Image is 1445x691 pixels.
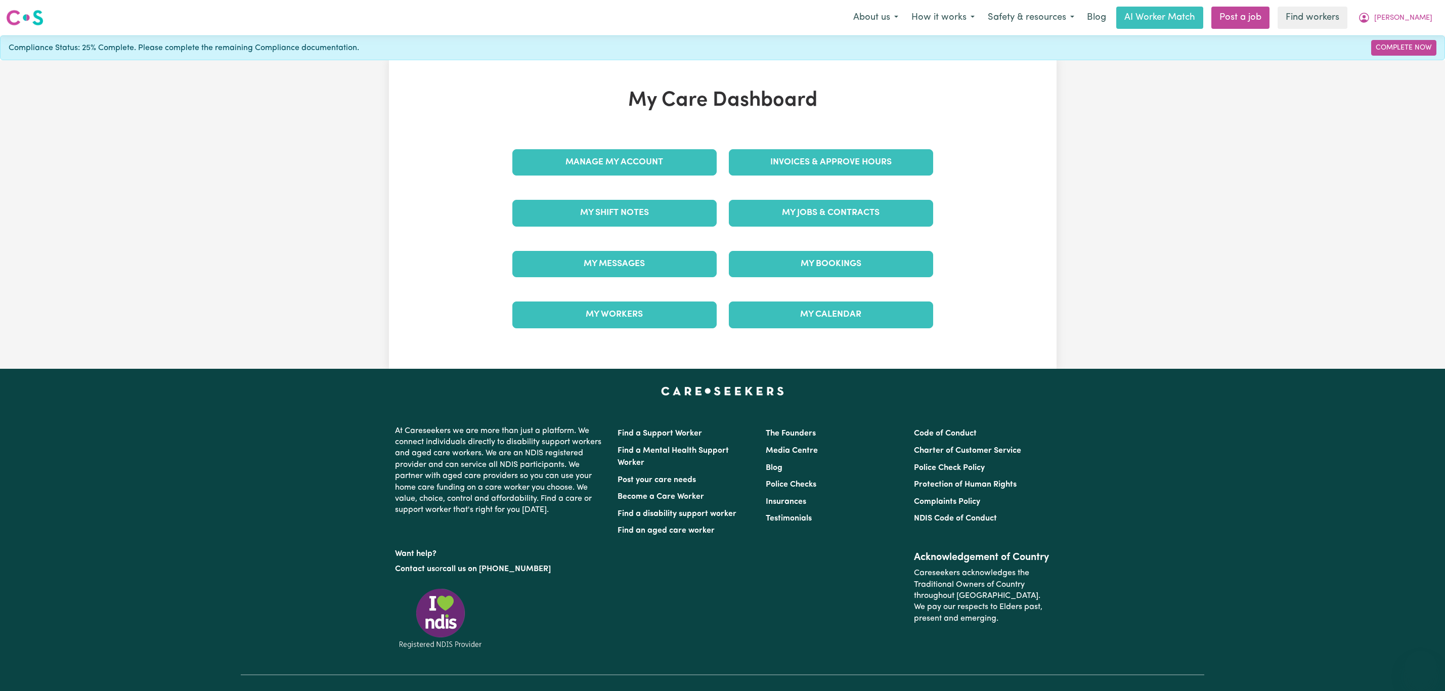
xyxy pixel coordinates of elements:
a: My Jobs & Contracts [729,200,933,226]
a: Complaints Policy [914,498,980,506]
span: [PERSON_NAME] [1374,13,1432,24]
a: Post a job [1211,7,1269,29]
p: or [395,559,605,579]
img: Registered NDIS provider [395,587,486,650]
button: My Account [1351,7,1439,28]
a: Careseekers logo [6,6,43,29]
a: Find a Mental Health Support Worker [618,447,729,467]
button: How it works [905,7,981,28]
a: Careseekers home page [661,387,784,395]
a: My Shift Notes [512,200,717,226]
a: The Founders [766,429,816,438]
p: Want help? [395,544,605,559]
a: Media Centre [766,447,818,455]
a: Charter of Customer Service [914,447,1021,455]
a: Find an aged care worker [618,527,715,535]
img: Careseekers logo [6,9,43,27]
a: Blog [766,464,782,472]
h1: My Care Dashboard [506,89,939,113]
button: Safety & resources [981,7,1081,28]
iframe: Button to launch messaging window, conversation in progress [1405,651,1437,683]
a: Post your care needs [618,476,696,484]
p: At Careseekers we are more than just a platform. We connect individuals directly to disability su... [395,421,605,520]
button: About us [847,7,905,28]
a: Find a disability support worker [618,510,736,518]
p: Careseekers acknowledges the Traditional Owners of Country throughout [GEOGRAPHIC_DATA]. We pay o... [914,564,1050,628]
span: Compliance Status: 25% Complete. Please complete the remaining Compliance documentation. [9,42,359,54]
a: Complete Now [1371,40,1436,56]
a: Find workers [1278,7,1347,29]
a: My Workers [512,301,717,328]
a: call us on [PHONE_NUMBER] [443,565,551,573]
a: Blog [1081,7,1112,29]
a: My Calendar [729,301,933,328]
a: Contact us [395,565,435,573]
a: Code of Conduct [914,429,977,438]
a: My Messages [512,251,717,277]
a: Find a Support Worker [618,429,702,438]
a: Invoices & Approve Hours [729,149,933,176]
a: Become a Care Worker [618,493,704,501]
a: Police Check Policy [914,464,985,472]
a: My Bookings [729,251,933,277]
a: Insurances [766,498,806,506]
a: Manage My Account [512,149,717,176]
a: Police Checks [766,481,816,489]
a: NDIS Code of Conduct [914,514,997,523]
h2: Acknowledgement of Country [914,551,1050,564]
a: AI Worker Match [1116,7,1203,29]
a: Protection of Human Rights [914,481,1017,489]
a: Testimonials [766,514,812,523]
